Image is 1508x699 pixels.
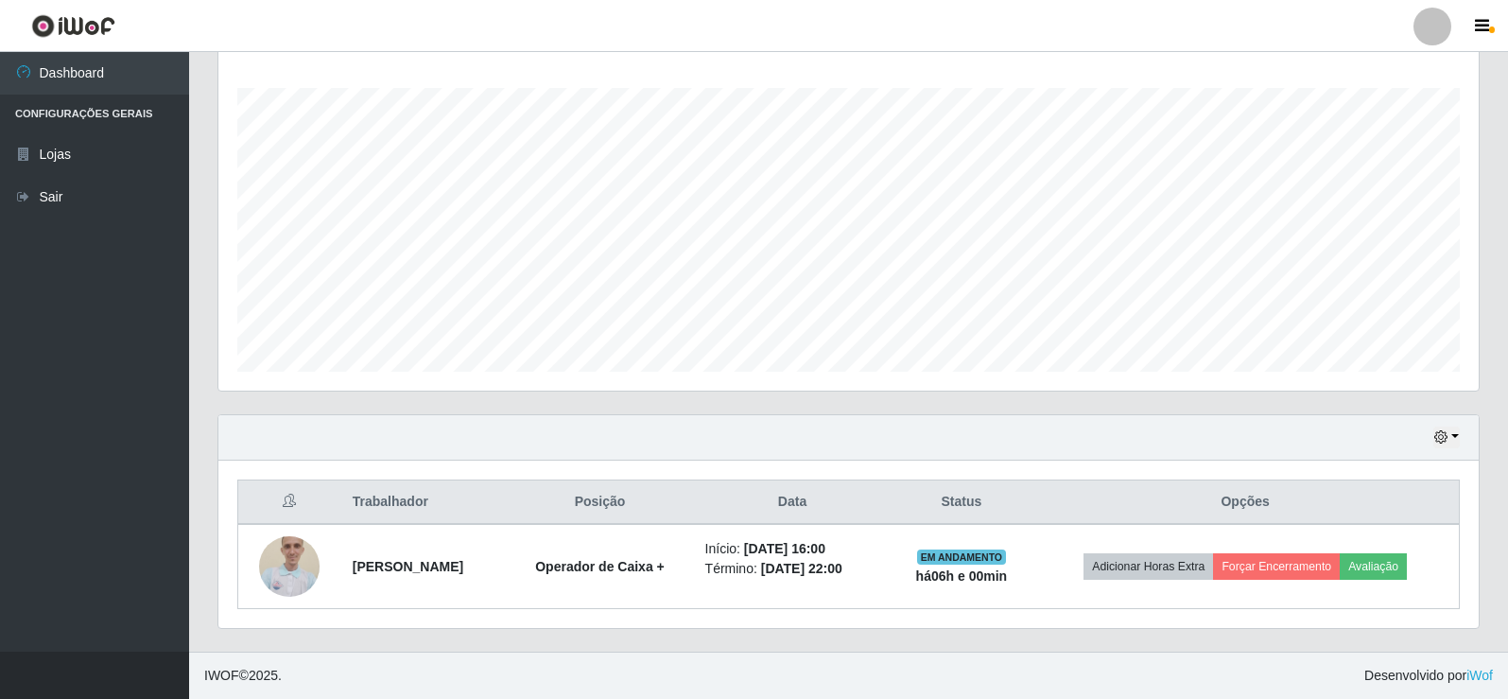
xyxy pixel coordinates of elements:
[506,481,693,525] th: Posição
[1466,668,1493,683] a: iWof
[259,526,320,607] img: 1672088363054.jpeg
[341,481,507,525] th: Trabalhador
[31,14,115,38] img: CoreUI Logo
[1364,666,1493,686] span: Desenvolvido por
[1083,553,1213,580] button: Adicionar Horas Extra
[204,666,282,686] span: © 2025 .
[761,561,842,576] time: [DATE] 22:00
[705,539,880,559] li: Início:
[916,568,1008,584] strong: há 06 h e 00 min
[1031,481,1459,525] th: Opções
[1340,553,1407,580] button: Avaliação
[705,559,880,579] li: Término:
[917,550,1007,565] span: EM ANDAMENTO
[694,481,892,525] th: Data
[535,559,665,574] strong: Operador de Caixa +
[1213,553,1340,580] button: Forçar Encerramento
[204,668,239,683] span: IWOF
[353,559,463,574] strong: [PERSON_NAME]
[891,481,1031,525] th: Status
[744,541,825,556] time: [DATE] 16:00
